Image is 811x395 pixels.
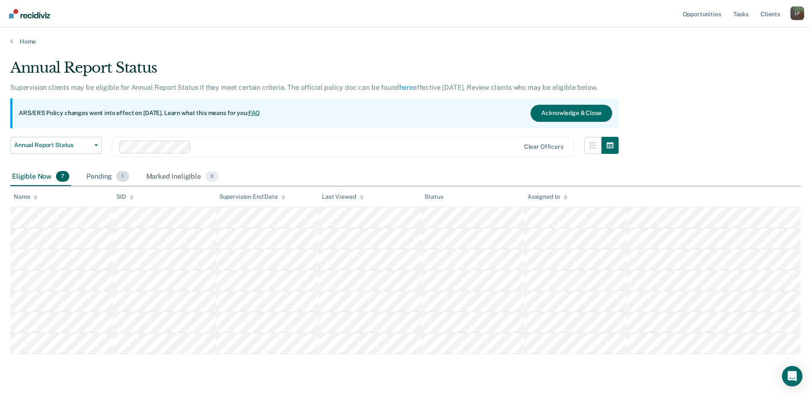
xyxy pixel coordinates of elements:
span: 0 [205,171,218,182]
button: Profile dropdown button [790,6,804,20]
span: 1 [116,171,129,182]
span: Annual Report Status [14,141,91,149]
p: ARS/ERS Policy changes went into effect on [DATE]. Learn what this means for you: [19,109,260,118]
a: Home [10,38,801,45]
a: here [399,83,413,91]
div: Last Viewed [322,193,363,200]
div: Clear officers [524,143,563,150]
div: L F [790,6,804,20]
a: FAQ [248,109,260,116]
p: Supervision clients may be eligible for Annual Report Status if they meet certain criteria. The o... [10,83,597,91]
button: Annual Report Status [10,137,102,154]
div: Eligible Now7 [10,168,71,186]
div: Annual Report Status [10,59,619,83]
div: Status [425,193,443,200]
button: Acknowledge & Close [531,105,612,122]
div: Supervision End Date [219,193,286,200]
img: Recidiviz [9,9,50,18]
div: Assigned to [528,193,568,200]
div: Marked Ineligible0 [145,168,221,186]
div: Pending1 [85,168,130,186]
span: 7 [56,171,69,182]
div: Open Intercom Messenger [782,366,802,386]
div: SID [116,193,134,200]
div: Name [14,193,38,200]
